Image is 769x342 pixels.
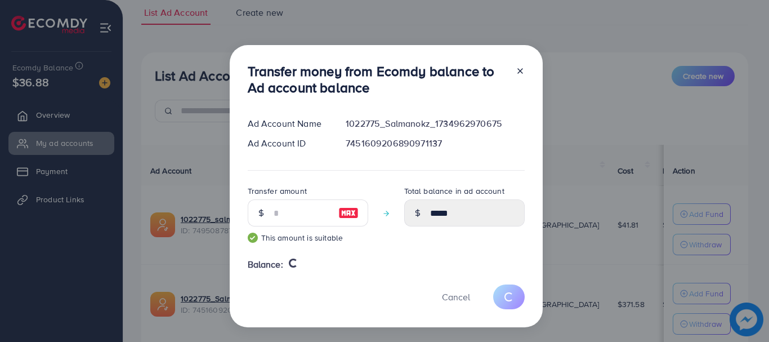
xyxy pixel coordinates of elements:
span: Cancel [442,291,470,303]
div: Ad Account Name [239,117,337,130]
img: guide [248,233,258,243]
label: Transfer amount [248,185,307,197]
img: image [338,206,359,220]
label: Total balance in ad account [404,185,504,197]
button: Cancel [428,285,484,309]
div: 1022775_Salmanokz_1734962970675 [337,117,533,130]
h3: Transfer money from Ecomdy balance to Ad account balance [248,63,507,96]
div: 7451609206890971137 [337,137,533,150]
span: Balance: [248,258,283,271]
div: Ad Account ID [239,137,337,150]
small: This amount is suitable [248,232,368,243]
